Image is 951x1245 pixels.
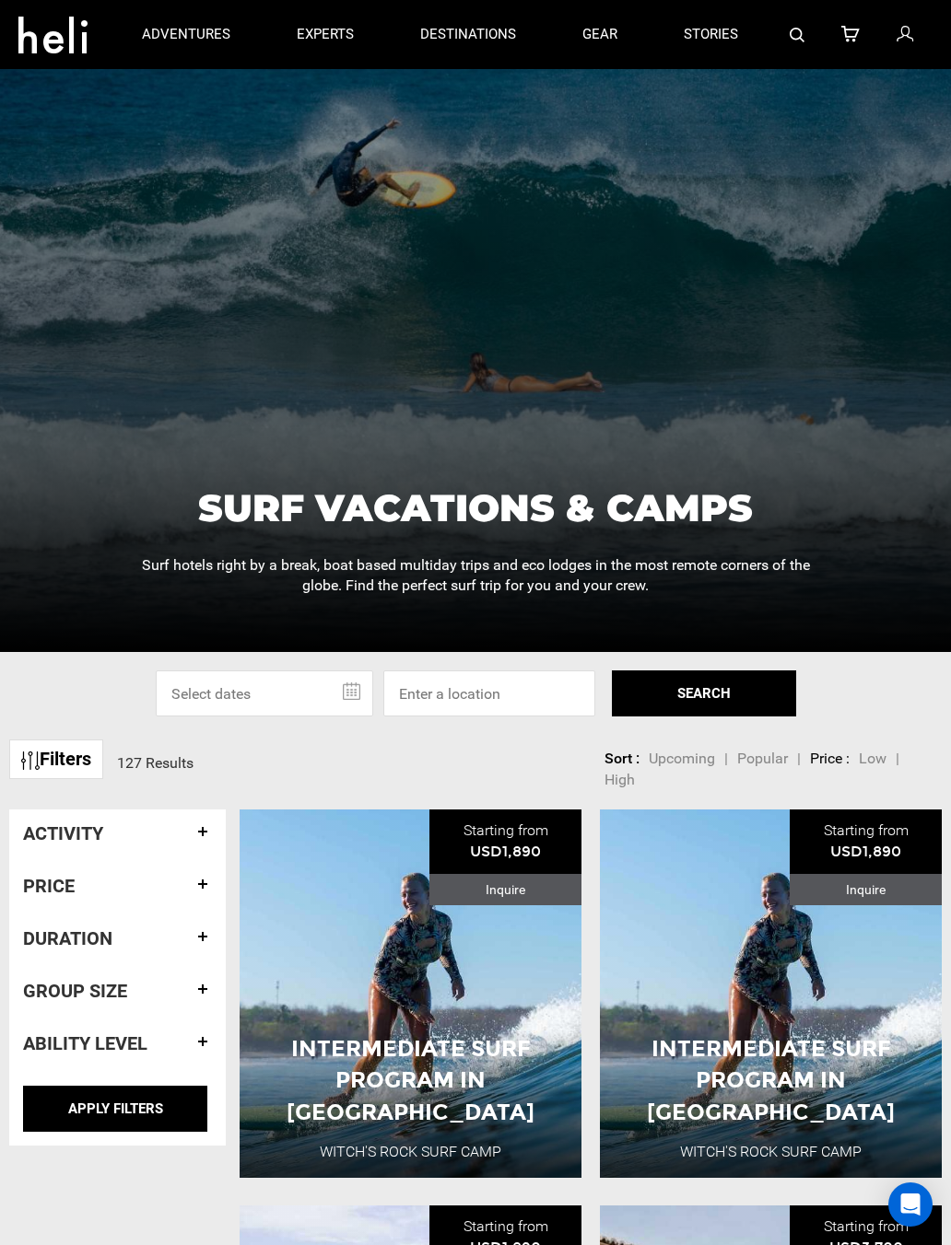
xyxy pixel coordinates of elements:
div: Open Intercom Messenger [888,1182,933,1227]
li: Sort : [605,749,640,770]
p: Surf hotels right by a break, boat based multiday trips and eco lodges in the most remote corners... [139,555,812,598]
input: Select dates [156,670,373,716]
img: search-bar-icon.svg [790,28,804,42]
h4: Price [23,876,212,896]
span: Low [859,750,886,767]
li: Price : [810,749,850,770]
p: experts [297,25,354,44]
img: btn-icon.svg [21,751,40,770]
span: Upcoming [649,750,715,767]
li: | [724,749,728,770]
h4: Activity [23,823,212,844]
p: adventures [142,25,230,44]
h1: Surf Vacations & Camps [139,490,812,528]
span: 127 Results [117,754,194,772]
h4: Duration [23,928,212,948]
h4: Group size [23,981,212,1001]
button: SEARCH [612,670,796,716]
a: Filters [9,739,103,779]
input: APPLY FILTERS [23,1086,207,1132]
span: High [605,771,635,788]
h4: Ability Level [23,1033,212,1053]
li: | [896,749,899,770]
p: destinations [420,25,516,44]
span: Popular [737,750,788,767]
li: | [797,749,801,770]
input: Enter a location [383,670,595,716]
